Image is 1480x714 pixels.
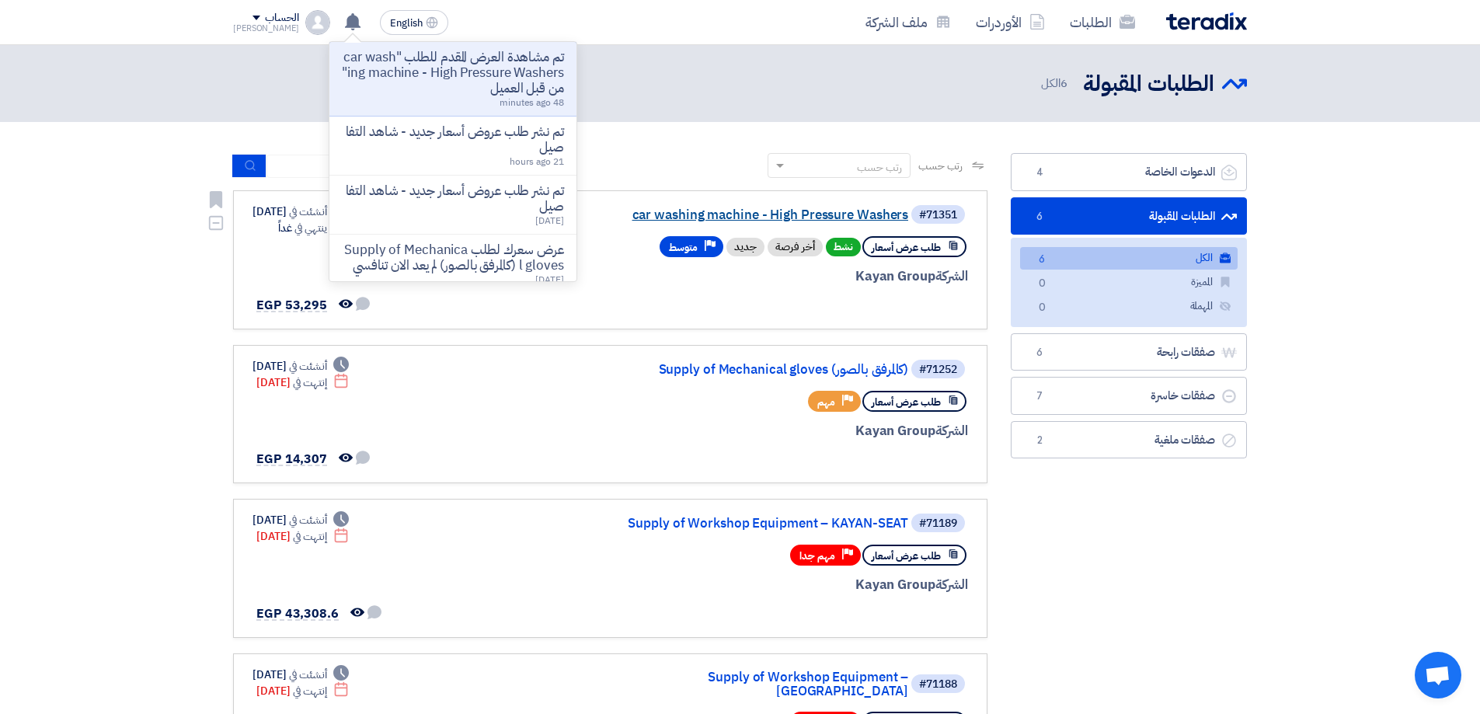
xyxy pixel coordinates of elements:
span: إنتهت في [293,683,326,699]
div: #71351 [919,210,957,221]
p: تم نشر طلب عروض أسعار جديد - شاهد التفاصيل [342,183,564,214]
span: مهم جدا [799,549,835,563]
span: مهم [817,395,835,409]
a: صفقات رابحة6 [1011,333,1247,371]
div: دردشة مفتوحة [1415,652,1461,698]
a: Supply of Mechanical gloves (كالمرفق بالصور) [597,363,908,377]
span: ينتهي في [294,220,326,236]
span: 21 hours ago [510,155,564,169]
span: EGP 14,307 [256,450,327,468]
span: أنشئت في [289,204,326,220]
span: نشط [826,238,861,256]
button: English [380,10,448,35]
div: Kayan Group [594,266,968,287]
span: 0 [1033,276,1051,292]
div: [PERSON_NAME] [233,24,299,33]
input: ابحث بعنوان أو رقم الطلب [266,155,484,178]
span: 2 [1030,433,1049,448]
a: Supply of Workshop Equipment – KAYAN-SEAT [597,517,908,531]
div: غداً [278,220,349,236]
p: عرض سعرك لطلب Supply of Mechanical gloves (كالمرفق بالصور) لم يعد الان تنافسي [342,242,564,273]
div: الحساب [265,12,298,25]
div: Kayan Group [594,575,968,595]
a: صفقات خاسرة7 [1011,377,1247,415]
span: الشركة [935,575,969,594]
span: متوسط [669,240,698,255]
div: [DATE] [252,667,349,683]
a: الطلبات [1057,4,1147,40]
span: 7 [1030,388,1049,404]
img: profile_test.png [305,10,330,35]
div: [DATE] [252,358,349,374]
img: Teradix logo [1166,12,1247,30]
span: أنشئت في [289,512,326,528]
div: [DATE] [252,512,349,528]
span: English [390,18,423,29]
span: إنتهت في [293,374,326,391]
a: الطلبات المقبولة6 [1011,197,1247,235]
span: الشركة [935,421,969,441]
div: #71252 [919,364,957,375]
a: الأوردرات [963,4,1057,40]
div: [DATE] [256,683,349,699]
span: 0 [1033,300,1051,316]
h2: الطلبات المقبولة [1083,69,1214,99]
a: ملف الشركة [853,4,963,40]
span: رتب حسب [918,158,963,174]
div: [DATE] [256,528,349,545]
div: أخر فرصة [768,238,823,256]
div: Kayan Group [594,421,968,441]
span: [DATE] [535,214,563,228]
span: 48 minutes ago [500,96,564,110]
span: طلب عرض أسعار [872,240,941,255]
span: 6 [1030,345,1049,360]
a: الدعوات الخاصة4 [1011,153,1247,191]
div: [DATE] [256,374,349,391]
span: أنشئت في [289,667,326,683]
span: EGP 53,295 [256,296,327,315]
a: car washing machine - High Pressure Washers [597,208,908,222]
a: Supply of Workshop Equipment – [GEOGRAPHIC_DATA] [597,670,908,698]
span: الشركة [935,266,969,286]
a: المهملة [1020,295,1238,318]
span: أنشئت في [289,358,326,374]
span: الكل [1041,75,1071,92]
p: تم نشر طلب عروض أسعار جديد - شاهد التفاصيل [342,124,564,155]
div: #71189 [919,518,957,529]
span: 6 [1033,252,1051,268]
div: جديد [726,238,764,256]
span: [DATE] [535,273,563,287]
div: [DATE] [252,204,349,220]
span: إنتهت في [293,528,326,545]
a: المميزة [1020,271,1238,294]
span: 6 [1060,75,1067,92]
span: 6 [1030,209,1049,225]
span: طلب عرض أسعار [872,549,941,563]
span: EGP 43,308.6 [256,604,339,623]
div: #71188 [919,679,957,690]
a: صفقات ملغية2 [1011,421,1247,459]
span: طلب عرض أسعار [872,395,941,409]
a: الكل [1020,247,1238,270]
span: 4 [1030,165,1049,180]
p: تم مشاهدة العرض المقدم للطلب "car washing machine - High Pressure Washers" من قبل العميل [342,50,564,96]
div: رتب حسب [857,159,902,176]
